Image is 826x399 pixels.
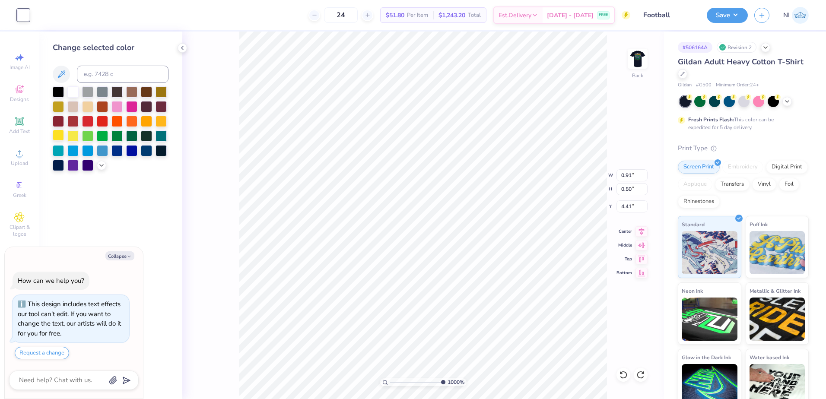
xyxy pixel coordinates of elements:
div: Vinyl [752,178,776,191]
img: Back [629,50,646,67]
div: Rhinestones [678,195,720,208]
div: Revision 2 [717,42,756,53]
span: Est. Delivery [499,11,531,20]
span: $1,243.20 [438,11,465,20]
button: Save [707,8,748,23]
input: – – [324,7,358,23]
span: Designs [10,96,29,103]
span: Standard [682,220,705,229]
span: Puff Ink [750,220,768,229]
span: Bottom [616,270,632,276]
img: Nicole Isabelle Dimla [792,7,809,24]
span: FREE [599,12,608,18]
span: # G500 [696,82,712,89]
span: NI [783,10,790,20]
img: Metallic & Glitter Ink [750,298,805,341]
a: NI [783,7,809,24]
div: Change selected color [53,42,168,54]
span: Top [616,256,632,262]
span: Minimum Order: 24 + [716,82,759,89]
div: Applique [678,178,712,191]
span: Glow in the Dark Ink [682,353,731,362]
span: $51.80 [386,11,404,20]
div: Screen Print [678,161,720,174]
span: Clipart & logos [4,224,35,237]
span: Gildan [678,82,692,89]
button: Collapse [105,251,134,260]
span: Image AI [10,64,30,71]
div: Transfers [715,178,750,191]
button: Request a change [15,347,69,359]
span: Total [468,11,481,20]
div: This design includes text effects our tool can't edit. If you want to change the text, our artist... [18,300,121,338]
div: Embroidery [722,161,763,174]
span: Metallic & Glitter Ink [750,286,801,295]
span: Per Item [407,11,428,20]
img: Puff Ink [750,231,805,274]
input: Untitled Design [637,6,700,24]
span: Water based Ink [750,353,789,362]
span: Center [616,228,632,234]
span: Add Text [9,128,30,135]
input: e.g. 7428 c [77,66,168,83]
img: Neon Ink [682,298,737,341]
span: [DATE] - [DATE] [547,11,594,20]
div: Print Type [678,143,809,153]
span: Neon Ink [682,286,703,295]
div: Foil [779,178,799,191]
div: Back [632,72,643,79]
strong: Fresh Prints Flash: [688,116,734,123]
span: Upload [11,160,28,167]
div: # 506164A [678,42,712,53]
div: How can we help you? [18,276,84,285]
div: Digital Print [766,161,808,174]
img: Standard [682,231,737,274]
span: Greek [13,192,26,199]
div: This color can be expedited for 5 day delivery. [688,116,794,131]
span: Middle [616,242,632,248]
span: Gildan Adult Heavy Cotton T-Shirt [678,57,804,67]
span: 1000 % [448,378,464,386]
